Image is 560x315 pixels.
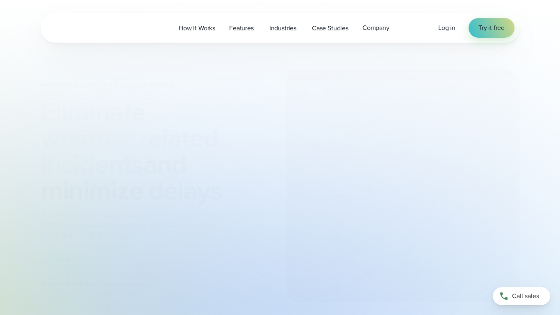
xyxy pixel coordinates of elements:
span: Call sales [512,291,539,301]
a: Log in [438,23,455,33]
a: Call sales [493,287,550,305]
span: Company [362,23,389,33]
a: Case Studies [305,20,355,37]
span: Features [229,23,254,33]
span: Case Studies [312,23,348,33]
span: How it Works [179,23,215,33]
span: Log in [438,23,455,32]
span: Industries [269,23,296,33]
span: Try it free [478,23,505,33]
a: How it Works [172,20,222,37]
a: Try it free [469,18,514,38]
